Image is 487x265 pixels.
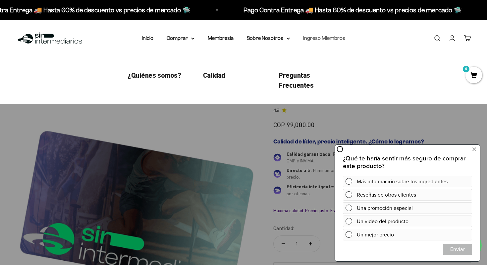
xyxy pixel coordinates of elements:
[287,184,334,189] span: Eficiencia inteligente:
[273,153,281,161] img: Calidad garantizada
[273,186,281,194] img: Eficiencia inteligente
[287,168,312,173] span: Directo a ti:
[462,65,470,73] mark: 0
[303,35,345,41] a: Ingreso Miembros
[273,170,281,178] img: Directo a ti
[273,224,294,233] label: Cantidad:
[236,5,455,15] p: Pago Contra Entrega 🚚 Hasta 60% de descuento vs precios de mercado 🛸
[247,34,290,43] summary: Sobre Nosotros
[273,121,315,129] span: COP 99,000.00
[128,70,181,81] a: ¿Quiénes somos?
[335,144,480,261] iframe: zigpoll-iframe
[273,138,471,145] h2: Calidad de líder, precio inteligente. ¿Cómo lo logramos?
[279,70,338,91] a: Preguntas Frecuentes
[203,70,225,81] a: Calidad
[279,71,314,90] span: Preguntas Frecuentes
[208,35,234,41] a: Membresía
[301,236,320,252] button: Aumentar cantidad
[274,236,293,252] button: Reducir cantidad
[273,208,471,214] div: Máxima calidad. Precio justo. Esa es la ventaja de comprar
[167,34,194,43] summary: Comprar
[273,107,280,114] span: 4.9
[142,35,153,41] a: Inicio
[287,151,332,157] span: Calidad garantizada:
[128,71,181,79] span: ¿Quiénes somos?
[203,71,225,79] span: Calidad
[273,107,471,114] a: 4.94.9 de 5.0 estrellas
[465,72,482,79] a: 0
[287,184,466,196] span: Usamos la tecnología para ser eficientes. Pagas por el producto, no por oficinas.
